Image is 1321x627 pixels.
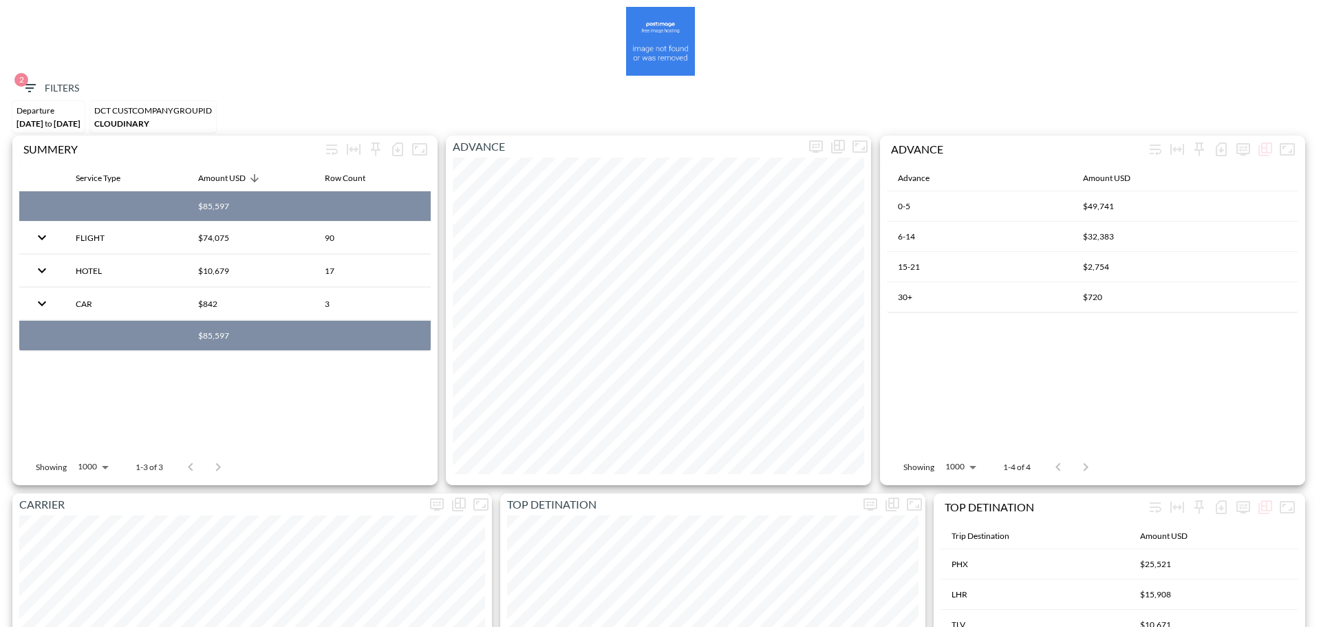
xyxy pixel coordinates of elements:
[891,142,1144,156] div: ADVANCE
[940,458,981,476] div: 1000
[941,580,1129,610] th: LHR
[1188,138,1210,160] div: Sticky left columns: 0
[76,170,120,187] div: Service Type
[30,292,54,315] button: expand row
[1276,496,1298,518] button: Fullscreen
[1276,138,1298,160] button: Fullscreen
[1232,496,1254,518] span: Display settings
[65,222,187,254] th: FLIGHT
[903,461,934,473] p: Showing
[325,170,383,187] span: Row Count
[1166,496,1188,518] div: Toggle table layout between fixed and auto (default: auto)
[325,170,365,187] div: Row Count
[187,321,314,351] th: $85,597
[827,136,849,158] div: Show as…
[1166,138,1188,160] div: Toggle table layout between fixed and auto (default: auto)
[314,255,431,287] th: 17
[626,7,695,76] img: amsalem-2.png
[314,222,431,254] th: 90
[94,105,212,116] div: DCT CUSTCOMPANYGROUPID
[30,259,54,282] button: expand row
[17,118,80,129] span: [DATE] [DATE]
[1129,580,1298,610] th: $15,908
[65,288,187,320] th: CAR
[314,288,431,320] th: 3
[1232,496,1254,518] button: more
[1144,496,1166,518] div: Wrap text
[1232,138,1254,160] button: more
[426,493,448,516] span: Display settings
[1129,549,1298,580] th: $25,521
[30,226,54,249] button: expand row
[881,493,903,516] div: Show as…
[136,461,163,473] p: 1-3 of 3
[898,170,947,187] span: Advance
[1072,191,1298,222] th: $49,741
[952,528,1027,544] span: Trip Destination
[187,222,314,254] th: $74,075
[887,191,1072,222] th: 0-5
[945,500,1144,513] div: TOP DETINATION
[198,170,246,187] div: Amount USD
[1072,282,1298,312] th: $720
[1083,170,1130,187] div: Amount USD
[1144,138,1166,160] div: Wrap text
[1232,138,1254,160] span: Display settings
[94,118,149,129] span: CLOUDINARY
[343,138,365,160] div: Toggle table layout between fixed and auto (default: auto)
[198,170,264,187] span: Amount USD
[887,222,1072,252] th: 6-14
[1140,528,1188,544] div: Amount USD
[365,138,387,160] div: Sticky left columns: 0
[1072,222,1298,252] th: $32,383
[45,118,52,129] span: to
[903,493,925,516] button: Fullscreen
[446,138,805,155] p: ADVANCE
[65,255,187,287] th: HOTEL
[887,252,1072,282] th: 15-21
[805,136,827,158] button: more
[859,493,881,516] button: more
[941,549,1129,580] th: PHX
[448,493,470,516] div: Show as…
[1188,496,1210,518] div: Sticky left columns: 0
[72,458,114,476] div: 1000
[849,136,871,158] button: Fullscreen
[76,170,138,187] span: Service Type
[1072,252,1298,282] th: $2,754
[23,142,321,156] div: SUMMERY
[17,105,80,116] div: Departure
[898,170,930,187] div: Advance
[409,138,431,160] button: Fullscreen
[1254,138,1276,160] div: Show as…
[187,191,314,222] th: $85,597
[187,288,314,320] th: $842
[859,493,881,516] span: Display settings
[470,493,492,516] button: Fullscreen
[805,136,827,158] span: Display settings
[500,496,859,513] p: TOP DETINATION
[36,461,67,473] p: Showing
[321,138,343,160] div: Wrap text
[16,76,85,101] button: 2Filters
[1083,170,1148,187] span: Amount USD
[21,80,79,97] span: Filters
[1003,461,1031,473] p: 1-4 of 4
[187,255,314,287] th: $10,679
[1140,528,1205,544] span: Amount USD
[14,73,28,87] span: 2
[1254,496,1276,518] div: Show as…
[426,493,448,516] button: more
[12,496,426,513] p: CARRIER
[952,528,1009,544] div: Trip Destination
[887,282,1072,312] th: 30+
